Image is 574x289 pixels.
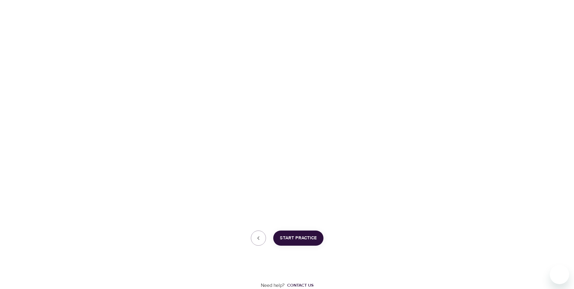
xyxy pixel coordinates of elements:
span: Start Practice [280,234,317,242]
a: Contact us [285,282,313,288]
iframe: Button to launch messaging window [550,265,569,284]
p: Need help? [261,282,285,289]
div: Contact us [287,282,313,288]
button: Start Practice [273,231,323,246]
